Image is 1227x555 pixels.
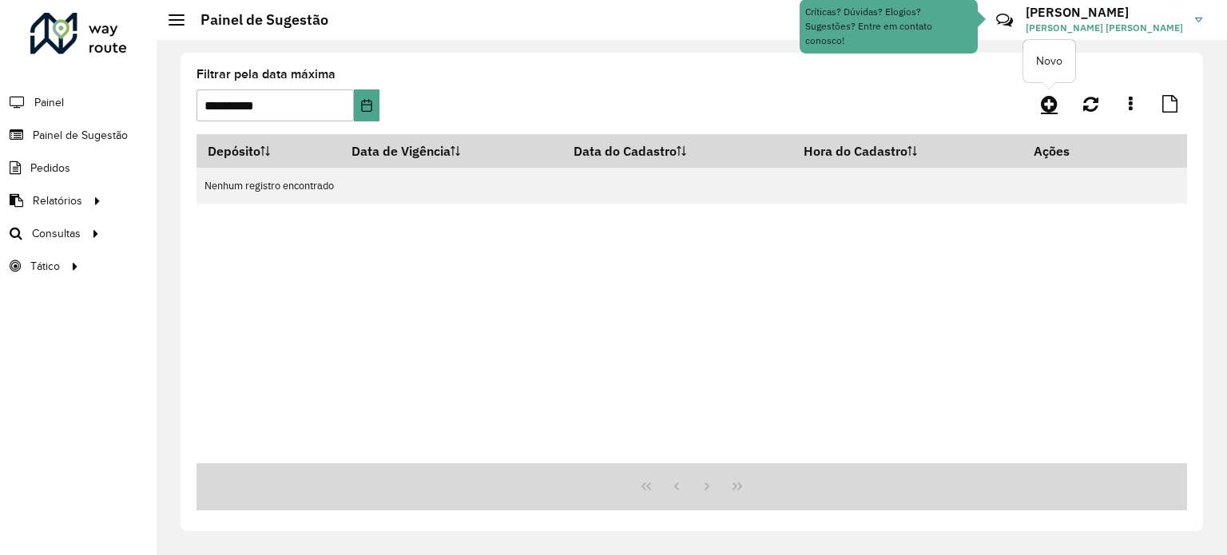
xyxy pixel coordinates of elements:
[987,3,1022,38] a: Contato Rápido
[30,258,60,275] span: Tático
[563,134,792,168] th: Data do Cadastro
[185,11,328,29] h2: Painel de Sugestão
[1023,134,1119,168] th: Ações
[33,127,128,144] span: Painel de Sugestão
[197,168,1187,204] td: Nenhum registro encontrado
[1026,21,1183,35] span: [PERSON_NAME] [PERSON_NAME]
[30,160,70,176] span: Pedidos
[792,134,1023,168] th: Hora do Cadastro
[197,134,340,168] th: Depósito
[340,134,563,168] th: Data de Vigência
[33,192,82,209] span: Relatórios
[354,89,379,121] button: Choose Date
[1023,40,1075,82] div: Novo
[34,94,64,111] span: Painel
[1026,5,1183,20] h3: [PERSON_NAME]
[197,65,336,84] label: Filtrar pela data máxima
[32,225,81,242] span: Consultas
